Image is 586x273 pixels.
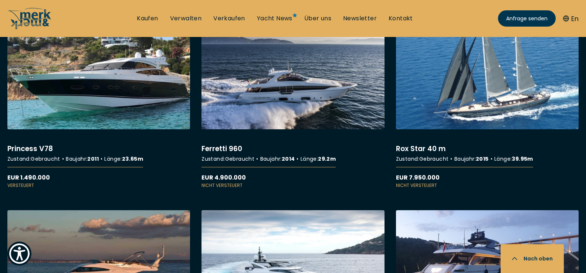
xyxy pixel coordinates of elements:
a: Verwalten [170,14,202,23]
a: Kaufen [137,14,158,23]
a: More details aboutFerretti 960 [201,21,384,189]
button: Show Accessibility Preferences [7,242,31,266]
a: Kontakt [389,14,413,23]
a: More details aboutPrincess V78 [7,21,190,189]
button: En [563,14,579,24]
a: Newsletter [343,14,377,23]
a: Verkaufen [213,14,245,23]
button: Nach oben [501,244,564,273]
a: Yacht News [257,14,292,23]
a: Anfrage senden [498,10,556,27]
a: Über uns [304,14,331,23]
a: More details aboutRox Star 40 m [396,21,579,189]
span: Anfrage senden [506,15,548,23]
